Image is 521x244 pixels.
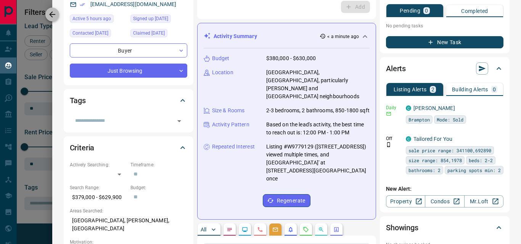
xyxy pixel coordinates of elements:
[394,87,427,92] p: Listing Alerts
[70,14,127,25] div: Tue Oct 14 2025
[431,87,434,92] p: 2
[70,184,127,191] p: Search Range:
[212,107,245,115] p: Size & Rooms
[227,226,233,233] svg: Notes
[400,8,420,13] p: Pending
[469,156,493,164] span: beds: 2-2
[493,87,496,92] p: 0
[461,8,488,14] p: Completed
[437,116,463,123] span: Mode: Sold
[386,142,391,147] svg: Push Notification Only
[425,195,464,207] a: Condos
[266,143,370,183] p: Listing #W9779129 ([STREET_ADDRESS]) viewed multiple times, and [GEOGRAPHIC_DATA]' at [STREET_ADD...
[452,87,488,92] p: Building Alerts
[386,222,418,234] h2: Showings
[70,139,187,157] div: Criteria
[70,64,187,78] div: Just Browsing
[266,69,370,100] p: [GEOGRAPHIC_DATA], [GEOGRAPHIC_DATA], particularly [PERSON_NAME] and [GEOGRAPHIC_DATA] neighbourh...
[212,54,230,62] p: Budget
[212,69,233,77] p: Location
[201,227,207,232] p: All
[464,195,503,207] a: Mr.Loft
[212,121,249,129] p: Activity Pattern
[130,14,187,25] div: Mon Apr 12 2021
[70,43,187,57] div: Buyer
[386,195,425,207] a: Property
[204,29,370,43] div: Activity Summary< a minute ago
[333,226,339,233] svg: Agent Actions
[70,91,187,110] div: Tags
[70,142,95,154] h2: Criteria
[130,29,187,40] div: Sun Jul 06 2025
[386,59,503,78] div: Alerts
[133,15,168,22] span: Signed up [DATE]
[266,54,316,62] p: $380,000 - $630,000
[303,226,309,233] svg: Requests
[72,15,111,22] span: Active 5 hours ago
[408,116,430,123] span: Brampton
[318,226,324,233] svg: Opportunities
[386,218,503,237] div: Showings
[242,226,248,233] svg: Lead Browsing Activity
[386,185,503,193] p: New Alert:
[130,184,187,191] p: Budget:
[386,104,401,111] p: Daily
[408,147,491,154] span: sale price range: 341100,692890
[266,121,370,137] p: Based on the lead's activity, the best time to reach out is: 12:00 PM - 1:00 PM
[447,166,501,174] span: parking spots min: 2
[80,2,85,7] svg: Email Verified
[327,33,359,40] p: < a minute ago
[406,136,411,142] div: condos.ca
[408,156,462,164] span: size range: 854,1978
[130,161,187,168] p: Timeframe:
[212,143,255,151] p: Repeated Interest
[408,166,441,174] span: bathrooms: 2
[386,111,391,116] svg: Email
[263,194,310,207] button: Regenerate
[413,136,452,142] a: Tailored For You
[272,226,278,233] svg: Emails
[72,29,108,37] span: Contacted [DATE]
[266,107,370,115] p: 2-3 bedrooms, 2 bathrooms, 850-1800 sqft
[386,20,503,32] p: No pending tasks
[70,29,127,40] div: Mon Jul 07 2025
[257,226,263,233] svg: Calls
[70,161,127,168] p: Actively Searching:
[413,105,455,111] a: [PERSON_NAME]
[90,1,177,7] a: [EMAIL_ADDRESS][DOMAIN_NAME]
[70,207,187,214] p: Areas Searched:
[386,62,406,75] h2: Alerts
[214,32,257,40] p: Activity Summary
[174,116,185,126] button: Open
[425,8,428,13] p: 0
[70,191,127,204] p: $379,000 - $629,900
[70,214,187,235] p: [GEOGRAPHIC_DATA], [PERSON_NAME], [GEOGRAPHIC_DATA]
[133,29,165,37] span: Claimed [DATE]
[406,105,411,111] div: condos.ca
[386,36,503,48] button: New Task
[386,135,401,142] p: Off
[288,226,294,233] svg: Listing Alerts
[70,94,86,107] h2: Tags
